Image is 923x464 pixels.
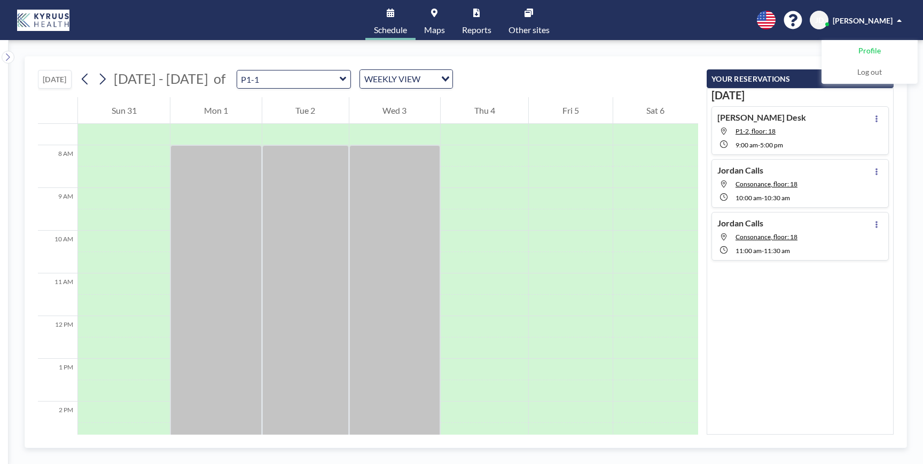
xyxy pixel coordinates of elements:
div: 8 AM [38,145,77,188]
div: Thu 4 [441,97,528,124]
span: Consonance, floor: 18 [736,180,797,188]
span: Log out [857,67,882,78]
h3: [DATE] [711,89,889,102]
span: - [758,141,760,149]
div: 7 AM [38,103,77,145]
span: 11:00 AM [736,247,762,255]
span: 11:30 AM [764,247,790,255]
span: Profile [858,46,881,57]
button: [DATE] [38,70,72,89]
div: Fri 5 [529,97,612,124]
span: JD [815,15,824,25]
h4: Jordan Calls [717,218,763,229]
span: of [214,70,225,87]
span: Maps [424,26,445,34]
div: 9 AM [38,188,77,231]
div: Mon 1 [170,97,261,124]
input: Search for option [424,72,435,86]
div: 2 PM [38,402,77,444]
h4: Jordan Calls [717,165,763,176]
img: organization-logo [17,10,69,31]
a: Profile [822,41,917,62]
div: Wed 3 [349,97,440,124]
span: 10:00 AM [736,194,762,202]
div: 10 AM [38,231,77,273]
div: Search for option [360,70,452,88]
div: 11 AM [38,273,77,316]
span: Other sites [509,26,550,34]
span: WEEKLY VIEW [362,72,423,86]
div: Sat 6 [613,97,698,124]
h4: [PERSON_NAME] Desk [717,112,806,123]
div: 1 PM [38,359,77,402]
div: 12 PM [38,316,77,359]
span: Schedule [374,26,407,34]
div: Tue 2 [262,97,349,124]
div: Sun 31 [78,97,170,124]
span: - [762,194,764,202]
span: Consonance, floor: 18 [736,233,797,241]
span: - [762,247,764,255]
span: 5:00 PM [760,141,783,149]
a: Log out [822,62,917,83]
input: P1-1 [237,70,340,88]
span: 9:00 AM [736,141,758,149]
button: YOUR RESERVATIONS [707,69,894,88]
span: P1-2, floor: 18 [736,127,776,135]
span: Reports [462,26,491,34]
span: [DATE] - [DATE] [114,70,208,86]
span: [PERSON_NAME] [833,16,893,25]
span: 10:30 AM [764,194,790,202]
